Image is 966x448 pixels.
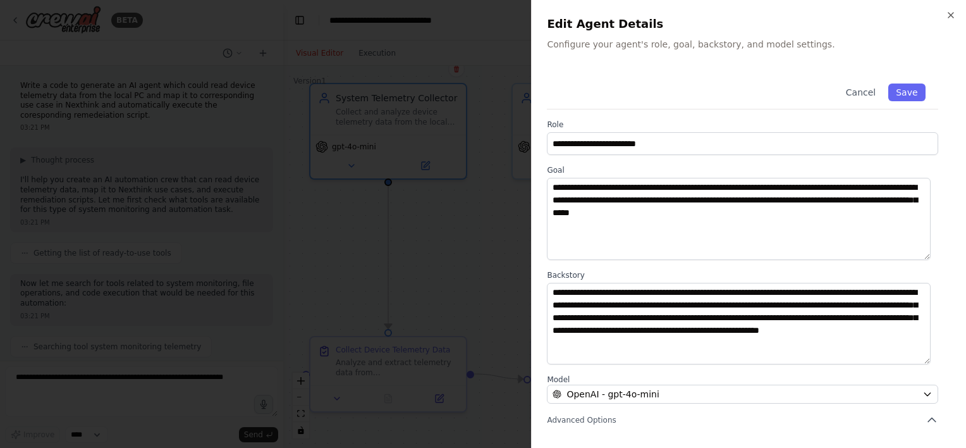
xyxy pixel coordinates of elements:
[838,84,883,101] button: Cancel
[547,165,938,175] label: Goal
[889,84,926,101] button: Save
[547,385,938,404] button: OpenAI - gpt-4o-mini
[547,375,938,385] label: Model
[547,38,951,51] p: Configure your agent's role, goal, backstory, and model settings.
[547,120,938,130] label: Role
[547,414,938,426] button: Advanced Options
[547,415,616,425] span: Advanced Options
[547,270,938,280] label: Backstory
[547,15,951,33] h2: Edit Agent Details
[566,388,659,401] span: OpenAI - gpt-4o-mini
